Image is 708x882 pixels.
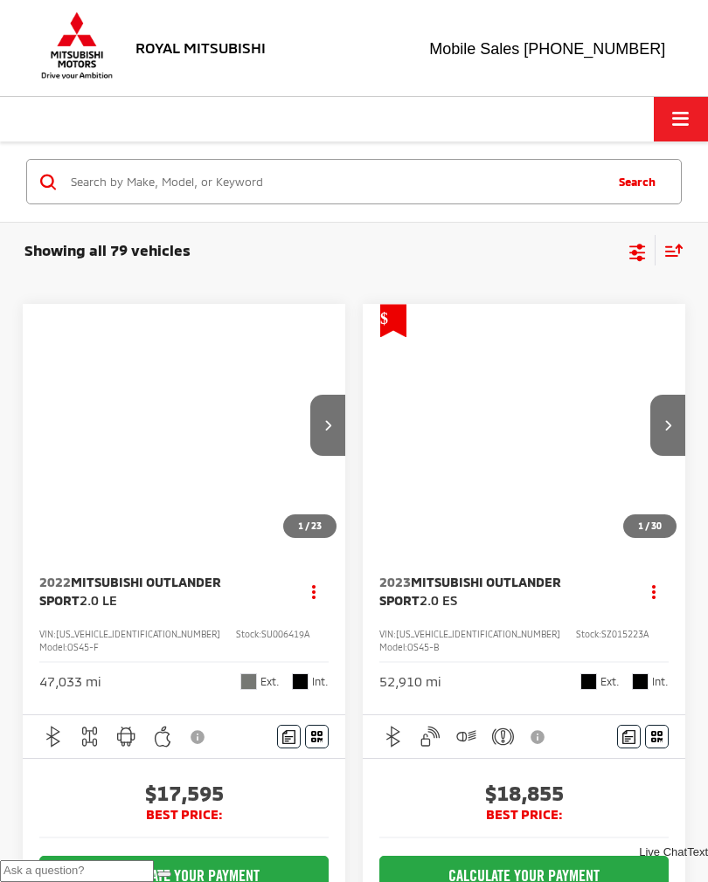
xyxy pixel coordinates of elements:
[39,574,221,608] span: Mitsubishi Outlander Sport
[651,520,662,531] span: 30
[638,576,669,607] button: Actions
[617,725,641,748] button: Comments
[67,642,99,652] span: OS45-F
[524,40,665,58] span: [PHONE_NUMBER]
[311,730,323,743] i: Window Sticker
[639,844,687,861] a: Live Chat
[379,629,396,639] span: VIN:
[310,395,345,456] button: Next image
[687,844,708,861] a: Text
[282,730,295,744] img: Comments
[638,520,643,531] span: 1
[80,592,117,608] span: 2.0 LE
[645,725,669,748] button: Window Sticker
[643,520,651,532] span: /
[379,672,441,691] div: 52,910 mi
[135,39,266,56] h3: Royal Mitsubishi
[39,642,67,652] span: Model:
[260,674,280,689] span: Ext.
[43,726,65,748] img: Bluetooth®
[261,629,309,639] span: SU006419A
[379,573,622,609] a: 2023Mitsubishi Outlander Sport2.0 ES
[601,629,649,639] span: SZ015223A
[601,160,681,203] button: Search
[298,576,329,607] button: Actions
[396,629,560,639] span: [US_VEHICLE_IDENTIFICATION_NUMBER]
[379,574,561,608] span: Mitsubishi Outlander Sport
[298,520,303,531] span: 1
[24,241,191,258] span: Showing all 79 vehicles
[379,574,411,589] span: 2023
[240,673,257,690] span: Mercury Gray Metallic
[650,395,685,456] button: Next image
[292,673,309,690] span: Black
[627,238,649,264] button: Select filters
[277,725,301,748] button: Comments
[407,642,439,652] span: OS45-B
[39,574,71,589] span: 2022
[39,672,101,691] div: 47,033 mi
[303,520,311,532] span: /
[38,11,116,79] img: Mitsubishi
[383,726,405,748] img: Bluetooth®
[492,726,514,748] img: Emergency Brake Assist
[580,673,597,690] span: Labrador Black Pearl
[524,719,554,755] button: View Disclaimer
[152,726,174,748] img: Apple CarPlay
[632,673,649,690] span: Black
[652,674,669,689] span: Int.
[419,726,441,748] img: Keyless Entry
[600,674,620,689] span: Ext.
[379,642,407,652] span: Model:
[157,872,171,877] button: Send
[654,97,708,141] button: Click to show site navigation
[379,806,670,823] span: BEST PRICE:
[429,40,519,58] span: Mobile Sales
[312,674,329,689] span: Int.
[639,845,687,858] span: Live Chat
[39,629,56,639] span: VIN:
[305,725,329,748] button: Window Sticker
[312,584,316,598] span: dropdown dots
[184,719,214,755] button: View Disclaimer
[420,592,457,608] span: 2.0 ES
[115,726,137,748] img: Android Auto
[236,629,261,639] span: Stock:
[56,629,220,639] span: [US_VEHICLE_IDENTIFICATION_NUMBER]
[651,730,663,743] i: Window Sticker
[652,584,656,598] span: dropdown dots
[622,730,635,744] img: Comments
[379,780,670,806] span: $18,855
[380,304,406,337] span: Get Price Drop Alert
[576,629,601,639] span: Stock:
[79,726,101,748] img: 4WD/AWD
[39,806,330,823] span: BEST PRICE:
[656,235,684,265] button: Select sort value
[311,520,322,531] span: 23
[39,780,330,806] span: $17,595
[687,845,708,858] span: Text
[69,161,601,203] input: Search by Make, Model, or Keyword
[39,573,282,609] a: 2022Mitsubishi Outlander Sport2.0 LE
[455,726,477,748] img: Automatic High Beams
